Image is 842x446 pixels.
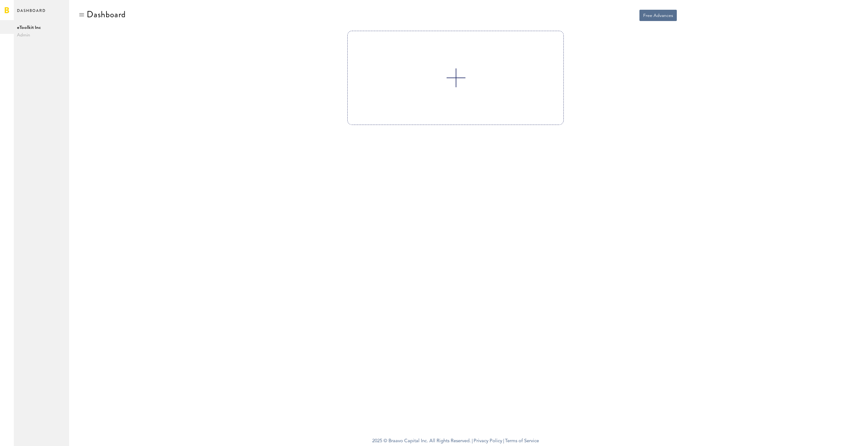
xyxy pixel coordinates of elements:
a: Privacy Policy [474,439,502,443]
iframe: Opens a widget where you can find more information [793,427,836,443]
span: eToolkit Inc [17,24,66,31]
span: 2025 © Braavo Capital Inc. All Rights Reserved. [372,437,471,446]
a: Terms of Service [505,439,539,443]
span: Dashboard [17,7,46,20]
button: Free Advances [639,10,677,21]
div: Dashboard [87,9,126,19]
span: Admin [17,31,66,39]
